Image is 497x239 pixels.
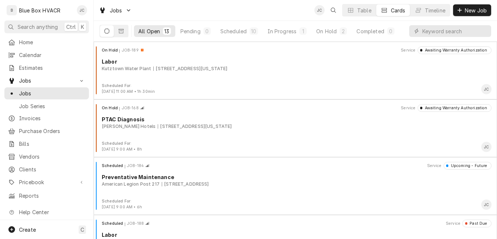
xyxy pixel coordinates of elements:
div: Object State [102,105,120,111]
div: Object Title [102,58,492,65]
a: Bills [4,138,89,150]
input: Keyword search [422,25,487,37]
div: Card Footer Primary Content [481,142,492,152]
div: Object State [102,163,125,169]
div: Josh Canfield's Avatar [481,142,492,152]
div: Card Body [97,115,494,130]
div: JC [481,200,492,210]
div: Card Footer [97,83,494,95]
div: Object Subtext Primary [102,123,156,130]
div: Card Header [97,162,494,169]
div: Upcoming - Future [448,163,487,169]
span: Create [19,227,36,233]
span: Pricebook [19,178,74,186]
span: Clients [19,166,85,173]
a: Calendar [4,49,89,61]
div: 1 [301,27,305,35]
div: Object Subtext [102,181,492,187]
span: C [81,226,84,234]
span: Bills [19,140,85,148]
div: Awaiting Warranty Authorization [422,105,487,111]
div: Scheduled [220,27,247,35]
div: Card Footer Extra Context [102,198,142,210]
div: Card Footer [97,198,494,210]
button: Search anythingCtrlK [4,20,89,33]
div: Object ID [122,105,139,111]
div: Completed [356,27,384,35]
span: Jobs [19,77,74,84]
div: Pending [180,27,201,35]
div: JC [481,142,492,152]
div: Object Subtext Primary [102,65,151,72]
button: Open search [328,4,339,16]
div: Card Header Primary Content [102,104,145,111]
span: Help Center [19,208,85,216]
div: Josh Canfield's Avatar [77,5,87,15]
button: New Job [453,4,491,16]
div: Object State [102,221,125,227]
span: Jobs [110,7,122,14]
div: Timeline [425,7,445,14]
span: Job Series [19,102,85,110]
div: Card Header Primary Content [102,46,145,54]
div: Card Header Primary Content [102,220,150,227]
a: Go to Help Center [4,206,89,218]
div: Card Body [97,173,494,187]
div: 0 [389,27,393,35]
div: Card Footer Primary Content [481,84,492,94]
div: Object Extra Context Header [427,163,442,169]
div: Object Extra Context Footer Label [102,141,142,147]
div: Card Header Secondary Content [427,162,492,169]
div: Object Status [418,104,492,111]
a: Home [4,36,89,48]
div: 10 [251,27,256,35]
div: Table [357,7,371,14]
span: Ctrl [66,23,76,31]
span: Jobs [19,90,85,97]
div: Object Subtext [102,65,492,72]
div: JC [314,5,325,15]
a: Go to Pricebook [4,176,89,188]
a: Go to Jobs [4,75,89,87]
div: Object Title [102,115,492,123]
span: [DATE] 11:00 AM • 1h 30min [102,89,155,94]
div: JC [481,84,492,94]
div: Object Status [462,220,492,227]
div: Object Extra Context Footer Value [102,204,142,210]
div: Card Header [97,46,494,54]
div: Josh Canfield's Avatar [481,84,492,94]
span: Vendors [19,153,85,160]
a: Reports [4,190,89,202]
div: All Open [138,27,160,35]
a: Go to Jobs [96,4,135,16]
span: Invoices [19,114,85,122]
div: 0 [205,27,209,35]
a: Go to What's New [4,219,89,231]
div: Object ID [127,163,144,169]
div: Card Footer Extra Context [102,83,155,95]
div: Object Extra Context Header [446,221,460,227]
a: Jobs [4,87,89,99]
div: Object Status [444,162,492,169]
div: Object Subtext Secondary [158,123,232,130]
div: In Progress [268,27,297,35]
div: Card Footer [97,141,494,152]
a: Vendors [4,151,89,163]
div: Object ID [127,221,144,227]
a: Job Series [4,100,89,112]
div: Object Extra Context Footer Label [102,198,142,204]
div: Job Card: JOB-184 [94,157,497,215]
div: Object Title [102,173,492,181]
div: Josh Canfield's Avatar [314,5,325,15]
div: Object Subtext Secondary [153,65,227,72]
div: Card Header Secondary Content [446,220,492,227]
div: Object Status [418,46,492,54]
a: Purchase Orders [4,125,89,137]
div: Object Extra Context Footer Label [102,83,155,89]
span: Purchase Orders [19,127,85,135]
div: Josh Canfield's Avatar [481,200,492,210]
div: Card Header [97,104,494,111]
div: Card Footer Primary Content [481,200,492,210]
div: On Hold [316,27,337,35]
span: Reports [19,192,85,200]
